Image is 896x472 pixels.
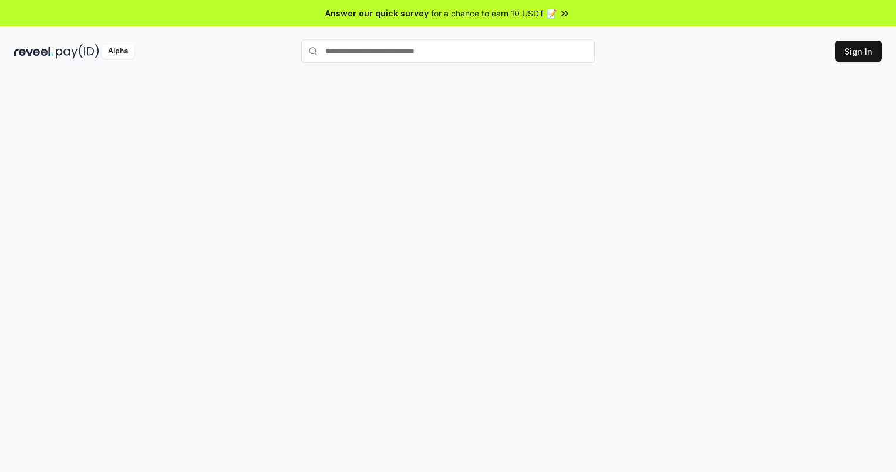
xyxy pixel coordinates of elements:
img: pay_id [56,44,99,59]
span: Answer our quick survey [325,7,429,19]
img: reveel_dark [14,44,53,59]
div: Alpha [102,44,134,59]
button: Sign In [835,41,882,62]
span: for a chance to earn 10 USDT 📝 [431,7,557,19]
